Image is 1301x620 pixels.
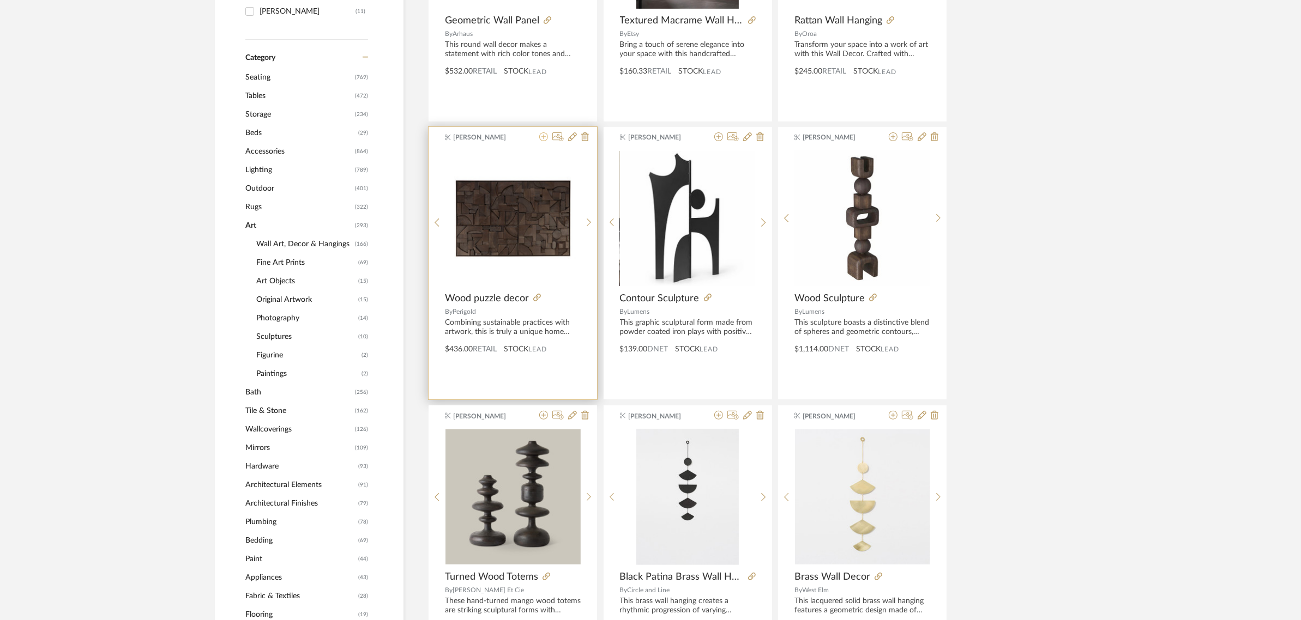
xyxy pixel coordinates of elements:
span: (15) [358,272,368,290]
div: Combining sustainable practices with artwork, this is truly a unique home decor collection. Indiv... [445,318,581,337]
span: Art Objects [256,272,356,290]
span: [PERSON_NAME] [454,411,522,421]
span: STOCK [856,344,881,355]
div: This lacquered solid brass wall hanging features a geometric design made of curved forms. [794,597,930,615]
span: (234) [355,106,368,123]
span: (79) [358,495,368,512]
span: By [445,587,453,593]
span: (789) [355,161,368,179]
span: Architectural Finishes [245,494,356,513]
span: By [794,31,802,37]
span: (166) [355,235,368,253]
span: Lead [881,345,899,353]
span: Lead [878,68,896,76]
div: This sculpture boasts a distinctive blend of spheres and geometric contours, creating a visually ... [794,318,930,337]
span: (44) [358,550,368,568]
span: Photography [256,309,356,327]
span: (472) [355,87,368,105]
span: Lead [700,345,719,353]
span: Lumens [628,308,650,315]
span: (69) [358,254,368,271]
span: Seating [245,68,352,87]
div: This brass wall hanging creates a rhythmic progression of varying geometric shapes that descend i... [620,597,756,615]
span: (256) [355,384,368,401]
span: West Elm [802,587,829,593]
span: Hardware [245,457,356,476]
span: (2) [362,347,368,364]
span: (29) [358,124,368,142]
img: Turned Wood Totems [445,429,581,564]
span: STOCK [679,66,703,77]
span: Turned Wood Totems [445,571,538,583]
span: By [794,587,802,593]
span: By [620,308,628,315]
span: Original Artwork [256,290,356,309]
img: Wood puzzle decor [445,151,581,286]
div: [PERSON_NAME] [260,3,356,20]
span: By [445,308,453,315]
span: $532.00 [445,68,473,75]
span: Retail [822,68,846,75]
span: Art [245,216,352,235]
img: Black Patina Brass Wall Hanging [636,429,739,565]
div: These hand-turned mango wood totems are striking sculptural forms with undulating silhouettes. Ge... [445,597,581,615]
span: Wallcoverings [245,420,352,439]
span: Bath [245,383,352,402]
div: 0 [620,150,755,287]
span: $160.33 [620,68,648,75]
span: Geometric Wall Panel [445,15,539,27]
span: Retail [473,68,497,75]
span: (43) [358,569,368,586]
span: (322) [355,198,368,216]
span: Figurine [256,346,359,364]
span: STOCK [853,66,878,77]
span: Textured Macrame Wall Hanging [620,15,744,27]
span: $245.00 [794,68,822,75]
span: Outdoor [245,179,352,198]
span: STOCK [504,66,528,77]
span: Lighting [245,161,352,179]
span: (126) [355,421,368,438]
span: Lead [528,345,547,353]
span: Black Patina Brass Wall Hanging [620,571,744,583]
span: Lead [528,68,547,76]
span: Rugs [245,198,352,216]
span: Accessories [245,142,352,161]
span: Plumbing [245,513,356,531]
span: Tile & Stone [245,402,352,420]
span: Circle and Line [628,587,670,593]
span: (14) [358,309,368,327]
span: Paint [245,550,356,568]
span: Category [245,53,275,63]
span: Lead [703,68,722,76]
span: Architectural Elements [245,476,356,494]
span: Mirrors [245,439,352,457]
span: STOCK [504,344,528,355]
span: (93) [358,458,368,475]
span: By [620,587,628,593]
span: Contour Sculpture [620,293,700,305]
span: (10) [358,328,368,345]
span: Retail [473,345,497,353]
span: Paintings [256,364,359,383]
span: Fabric & Textiles [245,587,356,605]
span: (864) [355,143,368,160]
span: DNET [648,345,668,353]
span: [PERSON_NAME] [803,132,872,142]
div: Bring a touch of serene elegance into your space with this handcrafted minimalist macrame wall ha... [620,40,756,59]
span: (15) [358,291,368,308]
div: Transform your space into a work of art with this Wall Decor. Crafted with intricate details and ... [794,40,930,59]
span: Tables [245,87,352,105]
span: Etsy [628,31,640,37]
span: Rattan Wall Hanging [794,15,882,27]
span: [PERSON_NAME] [454,132,522,142]
span: DNET [828,345,849,353]
span: $139.00 [620,345,648,353]
span: (162) [355,402,368,420]
span: By [445,31,453,37]
span: Bedding [245,531,356,550]
span: [PERSON_NAME] [628,411,697,421]
span: Wood puzzle decor [445,293,529,305]
span: $1,114.00 [794,345,828,353]
span: (78) [358,513,368,531]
